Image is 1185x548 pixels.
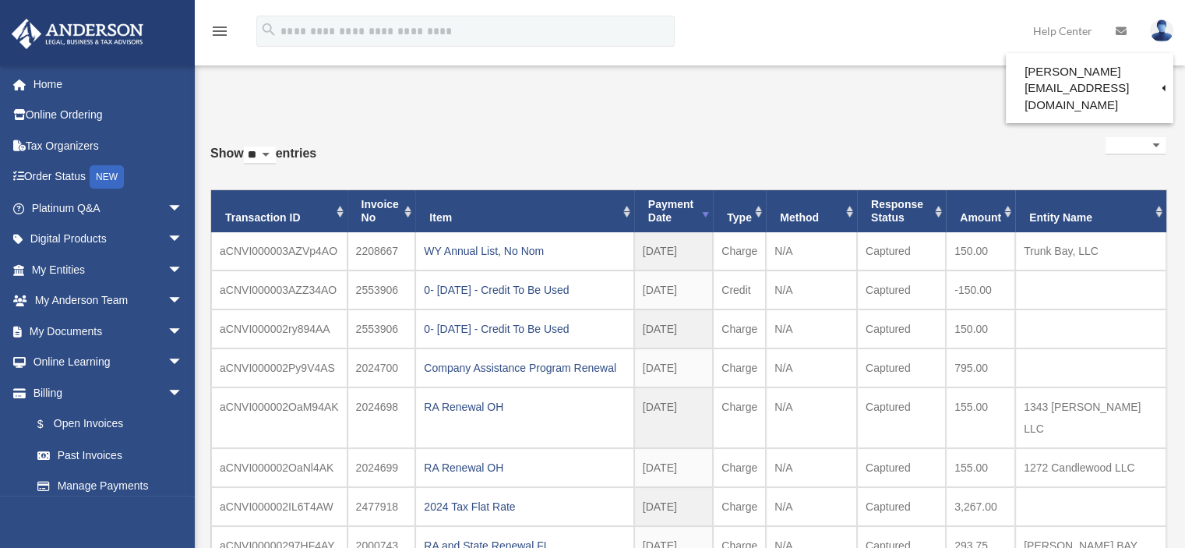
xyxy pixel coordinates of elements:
[260,21,277,38] i: search
[857,270,946,309] td: Captured
[946,270,1015,309] td: -150.00
[634,387,713,448] td: [DATE]
[11,254,206,285] a: My Entitiesarrow_drop_down
[946,190,1015,232] th: Amount: activate to sort column ascending
[634,232,713,270] td: [DATE]
[90,165,124,189] div: NEW
[22,440,199,471] a: Past Invoices
[11,377,206,408] a: Billingarrow_drop_down
[857,190,946,232] th: Response Status: activate to sort column ascending
[1015,448,1166,487] td: 1272 Candlewood LLC
[766,487,857,526] td: N/A
[211,232,347,270] td: aCNVI000003AZVp4AO
[946,448,1015,487] td: 155.00
[211,487,347,526] td: aCNVI000002IL6T4AW
[415,190,633,232] th: Item: activate to sort column ascending
[946,348,1015,387] td: 795.00
[424,457,625,479] div: RA Renewal OH
[424,357,625,379] div: Company Assistance Program Renewal
[210,143,316,180] label: Show entries
[766,190,857,232] th: Method: activate to sort column ascending
[857,448,946,487] td: Captured
[713,487,766,526] td: Charge
[168,377,199,409] span: arrow_drop_down
[766,232,857,270] td: N/A
[946,487,1015,526] td: 3,267.00
[168,285,199,317] span: arrow_drop_down
[347,309,416,348] td: 2553906
[1006,57,1173,119] a: [PERSON_NAME][EMAIL_ADDRESS][DOMAIN_NAME]
[1015,387,1166,448] td: 1343 [PERSON_NAME] LLC
[347,448,416,487] td: 2024699
[46,415,54,434] span: $
[766,348,857,387] td: N/A
[168,347,199,379] span: arrow_drop_down
[946,387,1015,448] td: 155.00
[634,309,713,348] td: [DATE]
[347,387,416,448] td: 2024698
[347,190,416,232] th: Invoice No: activate to sort column ascending
[211,190,347,232] th: Transaction ID: activate to sort column ascending
[857,487,946,526] td: Captured
[634,448,713,487] td: [DATE]
[713,348,766,387] td: Charge
[11,69,206,100] a: Home
[713,448,766,487] td: Charge
[11,130,206,161] a: Tax Organizers
[7,19,148,49] img: Anderson Advisors Platinum Portal
[168,316,199,348] span: arrow_drop_down
[634,348,713,387] td: [DATE]
[11,224,206,255] a: Digital Productsarrow_drop_down
[11,193,206,224] a: Platinum Q&Aarrow_drop_down
[713,309,766,348] td: Charge
[347,270,416,309] td: 2553906
[857,348,946,387] td: Captured
[168,254,199,286] span: arrow_drop_down
[347,348,416,387] td: 2024700
[766,448,857,487] td: N/A
[766,270,857,309] td: N/A
[857,387,946,448] td: Captured
[11,347,206,378] a: Online Learningarrow_drop_down
[424,396,625,418] div: RA Renewal OH
[211,270,347,309] td: aCNVI000003AZZ34AO
[713,232,766,270] td: Charge
[168,224,199,256] span: arrow_drop_down
[211,448,347,487] td: aCNVI000002OaNl4AK
[1015,232,1166,270] td: Trunk Bay, LLC
[766,309,857,348] td: N/A
[1150,19,1173,42] img: User Pic
[946,309,1015,348] td: 150.00
[210,22,229,41] i: menu
[1015,190,1166,232] th: Entity Name: activate to sort column ascending
[634,190,713,232] th: Payment Date: activate to sort column ascending
[244,147,276,164] select: Showentries
[857,309,946,348] td: Captured
[11,285,206,316] a: My Anderson Teamarrow_drop_down
[211,348,347,387] td: aCNVI000002Py9V4AS
[211,309,347,348] td: aCNVI000002ry894AA
[211,387,347,448] td: aCNVI000002OaM94AK
[22,471,206,502] a: Manage Payments
[22,408,206,440] a: $Open Invoices
[347,232,416,270] td: 2208667
[634,487,713,526] td: [DATE]
[713,270,766,309] td: Credit
[946,232,1015,270] td: 150.00
[424,318,625,340] div: 0- [DATE] - Credit To Be Used
[347,487,416,526] td: 2477918
[857,232,946,270] td: Captured
[11,100,206,131] a: Online Ordering
[11,316,206,347] a: My Documentsarrow_drop_down
[713,387,766,448] td: Charge
[424,279,625,301] div: 0- [DATE] - Credit To Be Used
[11,161,206,193] a: Order StatusNEW
[766,387,857,448] td: N/A
[168,193,199,225] span: arrow_drop_down
[634,270,713,309] td: [DATE]
[210,27,229,41] a: menu
[424,496,625,518] div: 2024 Tax Flat Rate
[713,190,766,232] th: Type: activate to sort column ascending
[424,240,625,262] div: WY Annual List, No Nom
